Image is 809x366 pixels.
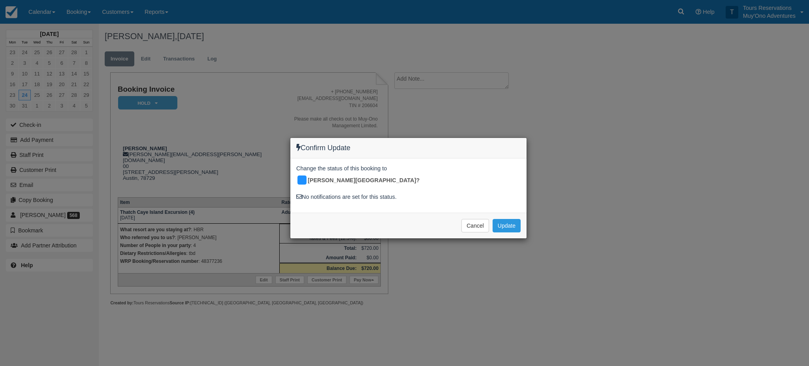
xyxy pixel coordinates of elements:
h4: Confirm Update [296,144,521,152]
span: Change the status of this booking to [296,164,387,175]
button: Update [493,219,521,232]
button: Cancel [461,219,489,232]
div: [PERSON_NAME][GEOGRAPHIC_DATA]? [296,174,425,187]
div: No notifications are set for this status. [296,193,521,201]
